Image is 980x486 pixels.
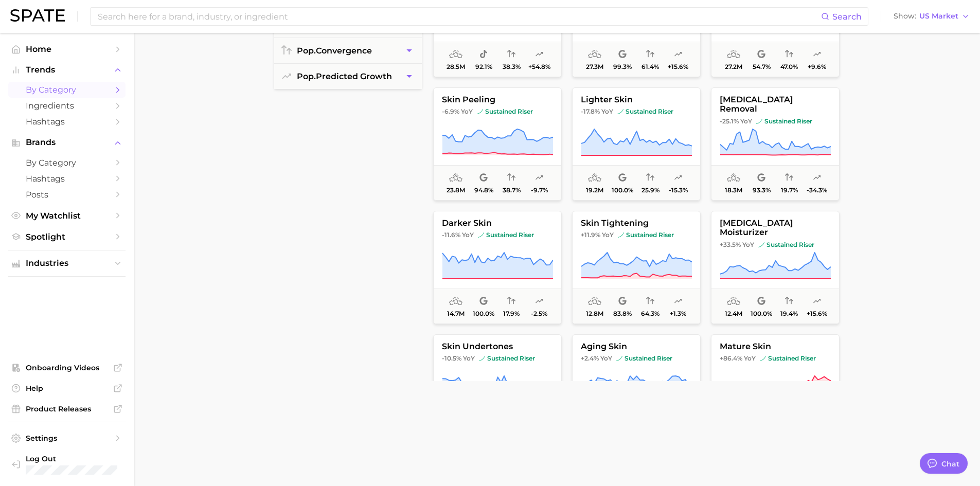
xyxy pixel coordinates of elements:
[26,434,108,443] span: Settings
[26,174,108,184] span: Hashtags
[26,384,108,393] span: Help
[8,62,126,78] button: Trends
[8,171,126,187] a: Hashtags
[26,117,108,127] span: Hashtags
[297,46,372,56] span: convergence
[8,187,126,203] a: Posts
[919,13,958,19] span: US Market
[8,41,126,57] a: Home
[297,71,316,81] abbr: popularity index
[8,381,126,396] a: Help
[8,451,126,478] a: Log out. Currently logged in with e-mail fadlawan@pwcosmetics.com.
[26,138,108,147] span: Brands
[26,363,108,372] span: Onboarding Videos
[8,155,126,171] a: by Category
[26,211,108,221] span: My Watchlist
[26,85,108,95] span: by Category
[26,101,108,111] span: Ingredients
[8,135,126,150] button: Brands
[832,12,862,22] span: Search
[10,9,65,22] img: SPATE
[26,454,131,463] span: Log Out
[8,401,126,417] a: Product Releases
[8,114,126,130] a: Hashtags
[97,8,821,25] input: Search here for a brand, industry, or ingredient
[8,256,126,271] button: Industries
[274,38,422,63] button: pop.convergence
[274,64,422,89] button: pop.predicted growth
[26,190,108,200] span: Posts
[26,44,108,54] span: Home
[26,232,108,242] span: Spotlight
[8,229,126,245] a: Spotlight
[297,71,392,81] span: predicted growth
[8,360,126,375] a: Onboarding Videos
[891,10,972,23] button: ShowUS Market
[8,430,126,446] a: Settings
[8,82,126,98] a: by Category
[26,259,108,268] span: Industries
[894,13,916,19] span: Show
[26,404,108,413] span: Product Releases
[297,46,316,56] abbr: popularity index
[26,65,108,75] span: Trends
[26,158,108,168] span: by Category
[8,98,126,114] a: Ingredients
[8,208,126,224] a: My Watchlist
